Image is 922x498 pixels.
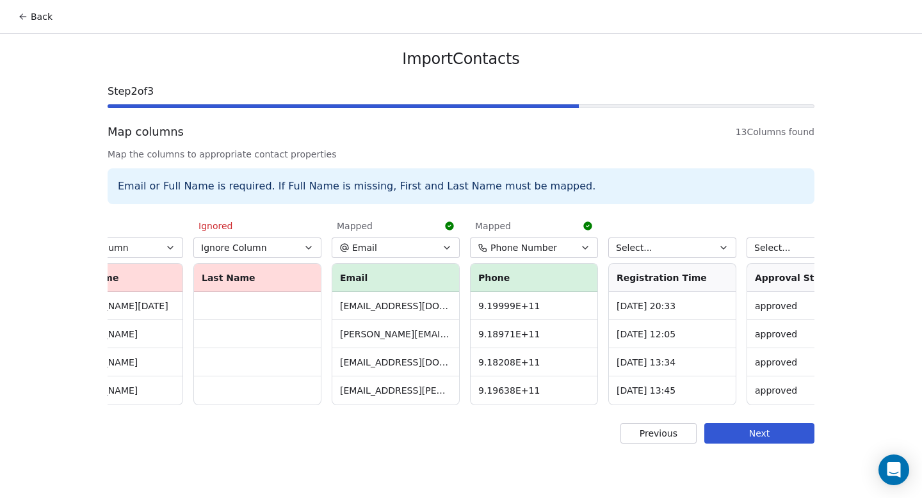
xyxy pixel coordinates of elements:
span: 13 Columns found [736,125,814,138]
div: Email or Full Name is required. If Full Name is missing, First and Last Name must be mapped. [108,168,814,204]
span: Select... [616,241,652,254]
td: approved [747,292,874,320]
th: First Name [56,264,182,292]
td: [PERSON_NAME][EMAIL_ADDRESS][DOMAIN_NAME] [332,320,459,348]
span: Mapped [337,220,373,232]
td: approved [747,320,874,348]
button: Next [704,423,814,444]
span: Import Contacts [402,49,519,68]
span: Select... [754,241,791,254]
td: 9.19638E+11 [471,376,597,405]
td: 9.19999E+11 [471,292,597,320]
button: Previous [620,423,697,444]
th: Approval Status [747,264,874,292]
td: [PERSON_NAME] [56,376,182,405]
td: [PERSON_NAME][DATE] [56,292,182,320]
td: 9.18971E+11 [471,320,597,348]
span: Step 2 of 3 [108,84,814,99]
span: Map the columns to appropriate contact properties [108,148,814,161]
th: Email [332,264,459,292]
td: [PERSON_NAME] [56,320,182,348]
td: [EMAIL_ADDRESS][DOMAIN_NAME] [332,348,459,376]
th: Phone [471,264,597,292]
th: Registration Time [609,264,736,292]
td: [PERSON_NAME] [56,348,182,376]
span: Phone Number [490,241,557,254]
td: approved [747,376,874,405]
td: [DATE] 12:05 [609,320,736,348]
div: Open Intercom Messenger [878,454,909,485]
span: Mapped [475,220,511,232]
span: Email [352,241,377,254]
span: Ignore Column [201,241,267,254]
td: [DATE] 20:33 [609,292,736,320]
span: Map columns [108,124,184,140]
button: Back [10,5,60,28]
span: Ignored [198,220,232,232]
td: [EMAIL_ADDRESS][DOMAIN_NAME] [332,292,459,320]
td: [DATE] 13:34 [609,348,736,376]
td: [EMAIL_ADDRESS][PERSON_NAME][DOMAIN_NAME] [332,376,459,405]
td: [DATE] 13:45 [609,376,736,405]
td: 9.18208E+11 [471,348,597,376]
td: approved [747,348,874,376]
th: Last Name [194,264,321,292]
